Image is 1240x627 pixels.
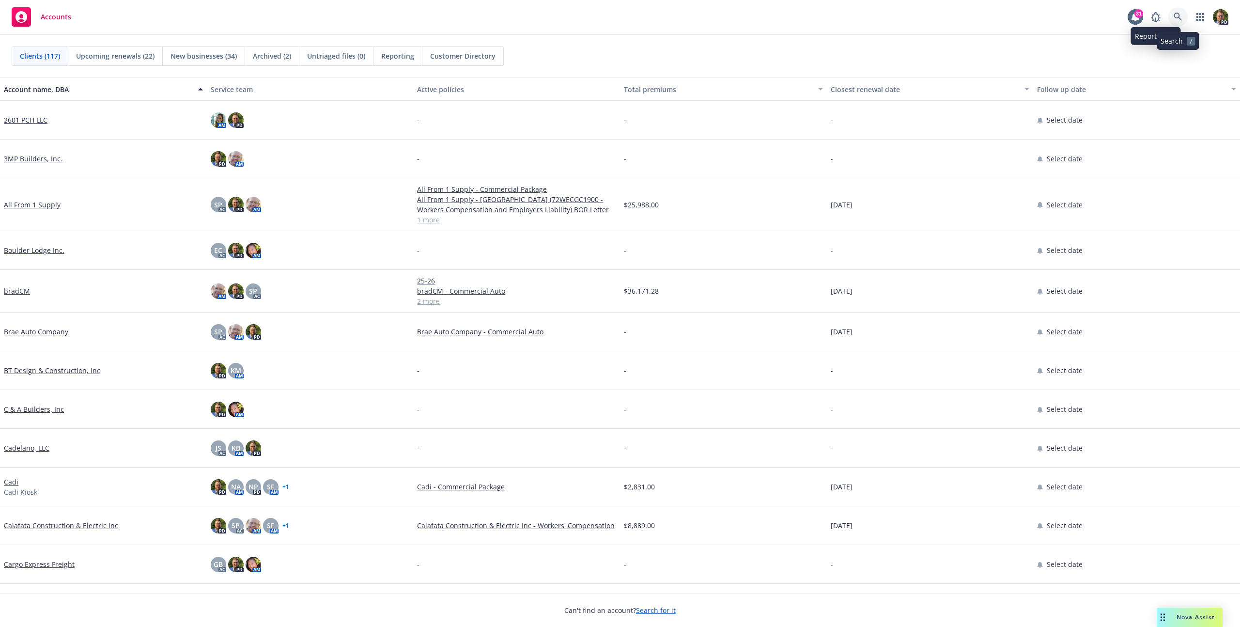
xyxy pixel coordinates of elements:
[4,443,49,453] a: Cadelano, LLC
[1047,245,1083,255] span: Select date
[417,404,419,414] span: -
[228,243,244,258] img: photo
[307,51,365,61] span: Untriaged files (0)
[564,605,676,615] span: Can't find an account?
[417,115,419,125] span: -
[246,557,261,572] img: photo
[4,84,192,94] div: Account name, DBA
[381,51,414,61] span: Reporting
[4,327,68,337] a: Brae Auto Company
[417,245,419,255] span: -
[4,286,30,296] a: bradCM
[214,245,222,255] span: EC
[413,78,620,101] button: Active policies
[831,115,833,125] span: -
[4,115,47,125] a: 2601 PCH LLC
[228,283,244,299] img: photo
[831,520,852,531] span: [DATE]
[253,51,291,61] span: Archived (2)
[211,112,226,128] img: photo
[4,404,64,414] a: C & A Builders, Inc
[267,482,274,492] span: SF
[231,365,241,376] span: KM
[4,200,61,210] a: All From 1 Supply
[1177,613,1215,621] span: Nova Assist
[417,215,616,225] a: 1 more
[211,402,226,417] img: photo
[417,443,419,453] span: -
[8,3,75,31] a: Accounts
[4,559,75,569] a: Cargo Express Freight
[1146,7,1165,27] a: Report a Bug
[1047,443,1083,453] span: Select date
[831,404,833,414] span: -
[831,559,833,569] span: -
[1168,7,1188,27] a: Search
[246,324,261,340] img: photo
[831,443,833,453] span: -
[214,327,222,337] span: SP
[232,520,240,531] span: SP
[417,84,616,94] div: Active policies
[1134,9,1143,18] div: 31
[417,276,616,286] a: 25-26
[1047,154,1083,164] span: Select date
[417,520,616,531] a: Calafata Construction & Electric Inc - Workers' Compensation
[231,482,241,492] span: NA
[827,78,1034,101] button: Closest renewal date
[624,115,626,125] span: -
[4,477,18,487] a: Cadi
[211,363,226,378] img: photo
[1191,7,1210,27] a: Switch app
[624,365,626,376] span: -
[1033,78,1240,101] button: Follow up date
[170,51,237,61] span: New businesses (34)
[216,443,221,453] span: JS
[624,482,655,492] span: $2,831.00
[1047,286,1083,296] span: Select date
[831,482,852,492] span: [DATE]
[282,523,289,529] a: + 1
[417,184,616,194] a: All From 1 Supply - Commercial Package
[831,327,852,337] span: [DATE]
[211,84,410,94] div: Service team
[211,151,226,167] img: photo
[417,559,419,569] span: -
[4,154,62,164] a: 3MP Builders, Inc.
[4,520,118,531] a: Calafata Construction & Electric Inc
[1047,200,1083,210] span: Select date
[624,286,659,296] span: $36,171.28
[624,520,655,531] span: $8,889.00
[624,559,626,569] span: -
[4,487,37,497] span: Cadi Kiosk
[228,112,244,128] img: photo
[228,151,244,167] img: photo
[76,51,155,61] span: Upcoming renewals (22)
[246,197,261,212] img: photo
[831,84,1019,94] div: Closest renewal date
[1047,327,1083,337] span: Select date
[417,327,616,337] a: Brae Auto Company - Commercial Auto
[248,482,258,492] span: NP
[831,365,833,376] span: -
[624,327,626,337] span: -
[4,245,64,255] a: Boulder Lodge Inc.
[1047,520,1083,531] span: Select date
[214,559,223,569] span: GB
[430,51,496,61] span: Customer Directory
[831,200,852,210] span: [DATE]
[232,443,240,453] span: KB
[1047,559,1083,569] span: Select date
[4,365,100,376] a: BT Design & Construction, Inc
[228,557,244,572] img: photo
[417,365,419,376] span: -
[831,154,833,164] span: -
[1037,84,1225,94] div: Follow up date
[624,443,626,453] span: -
[228,197,244,212] img: photo
[1157,608,1169,627] div: Drag to move
[20,51,60,61] span: Clients (117)
[831,286,852,296] span: [DATE]
[417,296,616,306] a: 2 more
